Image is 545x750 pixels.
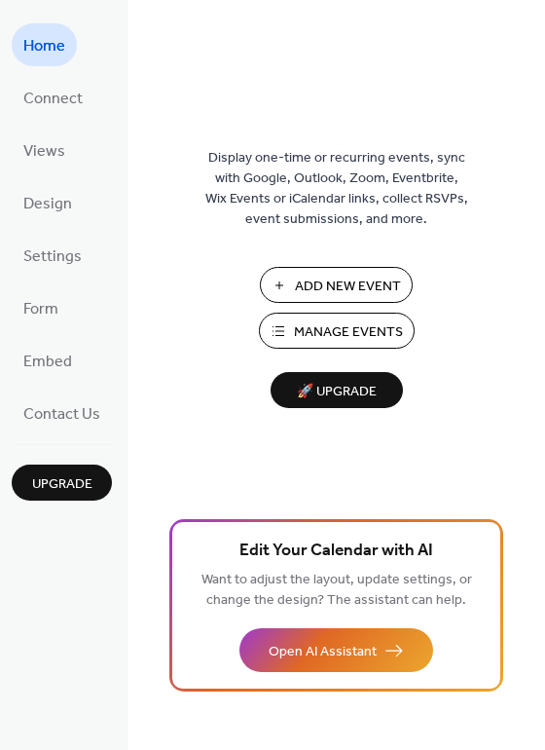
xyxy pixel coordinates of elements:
span: Connect [23,84,83,115]
span: Design [23,189,72,220]
span: Views [23,136,65,168]
span: Want to adjust the layout, update settings, or change the design? The assistant can help. [201,567,472,614]
button: Upgrade [12,465,112,501]
span: Open AI Assistant [269,642,377,662]
span: Edit Your Calendar with AI [239,538,433,565]
a: Home [12,23,77,66]
a: Embed [12,339,84,382]
a: Settings [12,234,93,277]
span: Home [23,31,65,62]
a: Connect [12,76,94,119]
span: Contact Us [23,399,100,431]
a: Design [12,181,84,224]
button: Manage Events [259,313,415,349]
span: Add New Event [295,277,401,297]
a: Form [12,286,70,329]
span: Upgrade [32,474,92,495]
button: 🚀 Upgrade [271,372,403,408]
span: Form [23,294,58,325]
span: Settings [23,242,82,273]
span: Embed [23,347,72,378]
a: Views [12,129,77,171]
button: Add New Event [260,267,413,303]
span: 🚀 Upgrade [282,379,391,405]
span: Display one-time or recurring events, sync with Google, Outlook, Zoom, Eventbrite, Wix Events or ... [205,148,468,230]
button: Open AI Assistant [239,628,433,672]
span: Manage Events [294,322,403,343]
a: Contact Us [12,392,112,434]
